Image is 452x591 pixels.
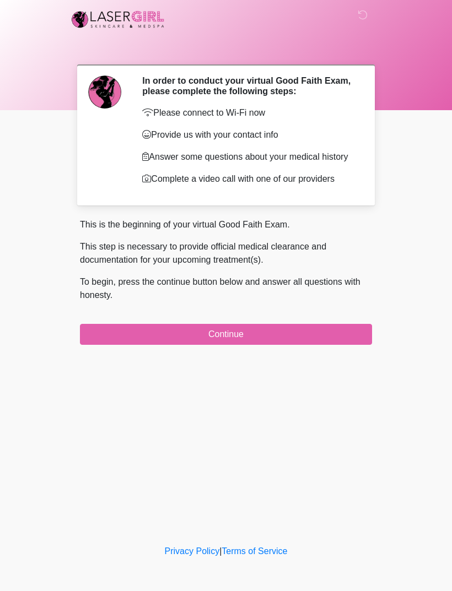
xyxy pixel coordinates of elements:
[142,106,356,120] p: Please connect to Wi-Fi now
[142,75,356,96] h2: In order to conduct your virtual Good Faith Exam, please complete the following steps:
[72,40,380,60] h1: ‎ ‎
[219,546,222,556] a: |
[142,128,356,142] p: Provide us with your contact info
[88,75,121,109] img: Agent Avatar
[80,324,372,345] button: Continue
[80,218,372,231] p: This is the beginning of your virtual Good Faith Exam.
[142,172,356,186] p: Complete a video call with one of our providers
[69,8,167,30] img: Laser Girl Med Spa LLC Logo
[80,275,372,302] p: To begin, press the continue button below and answer all questions with honesty.
[222,546,287,556] a: Terms of Service
[80,240,372,267] p: This step is necessary to provide official medical clearance and documentation for your upcoming ...
[165,546,220,556] a: Privacy Policy
[142,150,356,164] p: Answer some questions about your medical history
